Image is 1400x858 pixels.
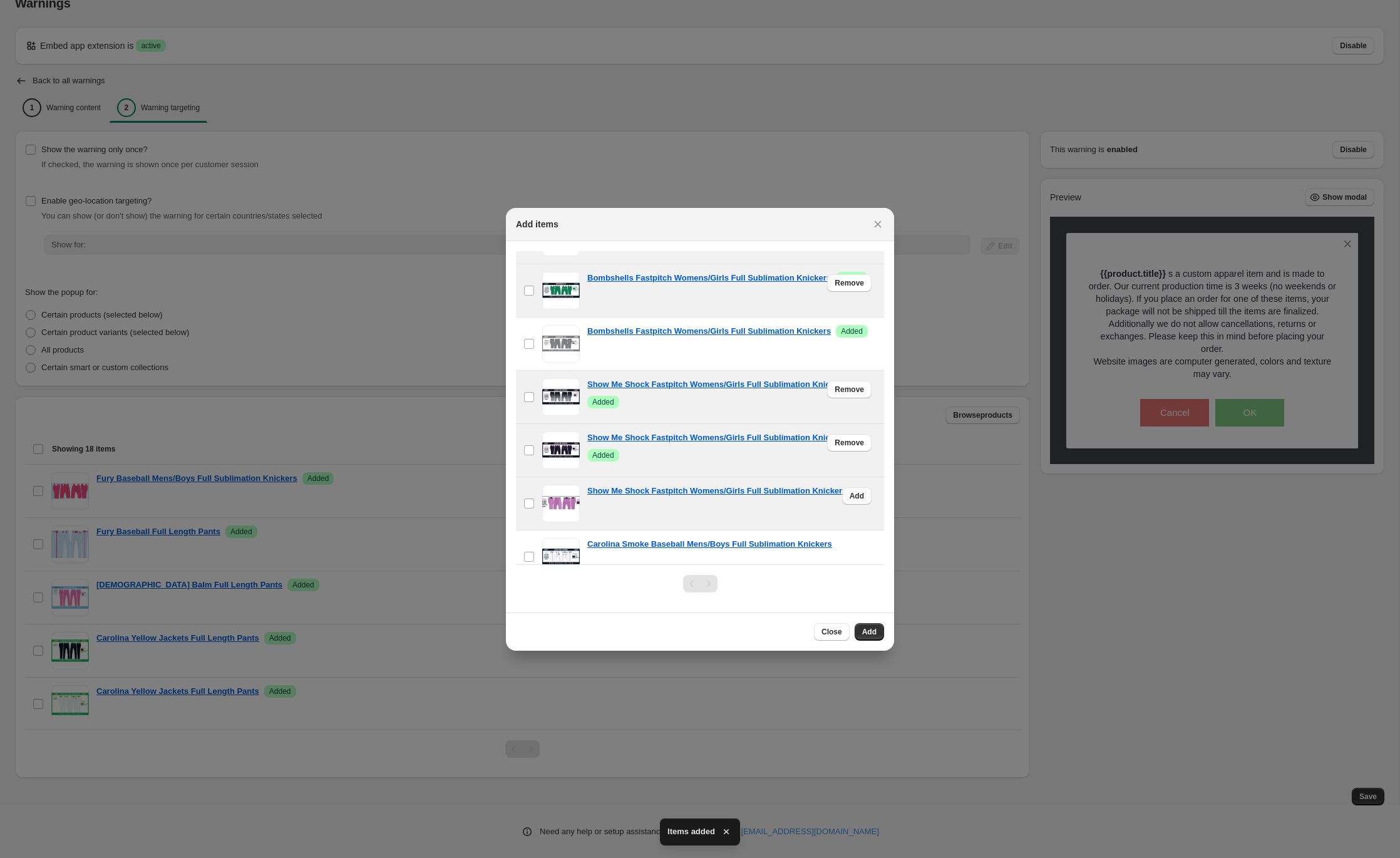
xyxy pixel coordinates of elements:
a: Bombshells Fastpitch Womens/Girls Full Sublimation Knickers [587,325,831,338]
nav: Pagination [683,575,718,592]
button: Remove [827,274,872,292]
span: Added [841,273,863,283]
button: Close [814,623,850,641]
button: Remove [827,381,872,398]
a: Show Me Shock Fastpitch Womens/Girls Full Sublimation Knickers [587,432,847,444]
button: Add [855,623,884,641]
span: Add [850,491,864,501]
span: Add [862,627,877,637]
button: Add [842,487,872,505]
span: Items added [667,825,715,838]
a: Show Me Shock Fastpitch Womens/Girls Full Sublimation Knickers [587,485,847,497]
span: Remove [835,438,864,448]
button: Close [869,215,887,233]
span: Close [821,627,842,637]
a: Carolina Smoke Baseball Mens/Boys Full Sublimation Knickers [587,538,832,550]
span: Remove [835,385,864,395]
a: Show Me Shock Fastpitch Womens/Girls Full Sublimation Knickers [587,378,847,391]
span: Added [841,326,863,336]
span: Added [592,450,614,460]
span: Remove [835,278,864,288]
h2: Add items [516,218,558,230]
button: Remove [827,434,872,452]
span: Added [592,397,614,407]
a: Bombshells Fastpitch Womens/Girls Full Sublimation Knickers [587,272,831,284]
